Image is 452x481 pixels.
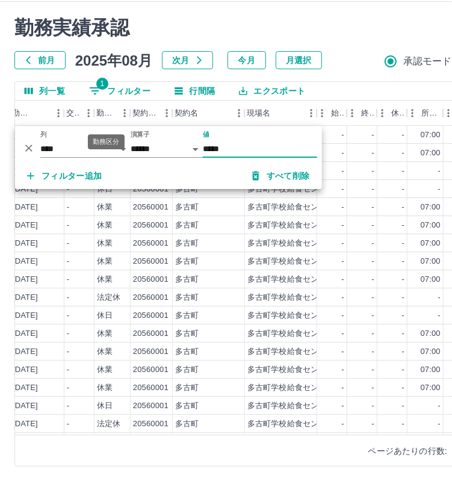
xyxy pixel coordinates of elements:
div: 現場名 [244,101,317,126]
div: 多古町 [175,328,199,340]
div: - [342,147,344,159]
span: 1 [96,78,108,90]
div: - [372,166,374,177]
div: 07:00 [421,256,441,267]
div: 休業 [97,382,113,394]
div: 勤務日 [12,101,33,126]
div: 多古町学校給食センター [247,310,335,321]
div: - [402,346,404,358]
div: 多古町学校給食センター [247,256,335,267]
div: - [342,418,344,430]
div: 多古町学校給食センター [247,346,335,358]
div: - [372,346,374,358]
div: 多古町 [175,274,199,285]
button: 次月 [162,51,213,69]
div: - [402,202,404,213]
div: - [372,184,374,195]
div: 20560001 [133,382,169,394]
div: [DATE] [13,220,38,231]
div: - [438,166,441,177]
button: メニュー [230,104,248,122]
div: - [372,328,374,340]
button: 前月 [14,51,66,69]
div: 20560001 [133,400,169,412]
button: フィルター表示 [79,82,160,100]
div: 休業 [97,202,113,213]
button: メニュー [116,104,134,122]
div: [DATE] [13,256,38,267]
div: - [342,129,344,141]
div: - [438,292,441,303]
div: 多古町学校給食センター [247,274,335,285]
div: 多古町学校給食センター [247,400,335,412]
button: エクスポート [229,82,315,100]
div: - [67,292,69,303]
div: - [342,256,344,267]
div: 20560001 [133,346,169,358]
div: - [67,346,69,358]
div: 契約コード [132,101,158,126]
button: メニュー [302,104,320,122]
label: 演算子 [131,130,150,139]
div: 07:00 [421,202,441,213]
div: 所定開始 [421,101,441,126]
div: - [438,400,441,412]
div: 交通費 [66,101,79,126]
div: 多古町学校給食センター [247,418,335,430]
div: 契約コード [130,101,172,126]
div: 多古町 [175,400,199,412]
div: - [342,274,344,285]
div: - [67,202,69,213]
div: 多古町 [175,238,199,249]
div: 07:00 [421,328,441,340]
button: 削除 [20,139,38,157]
div: 多古町学校給食センター [247,382,335,394]
div: - [402,292,404,303]
div: - [372,364,374,376]
div: - [402,310,404,321]
p: ページあたりの行数: [368,445,447,457]
div: 20560001 [133,202,169,213]
button: メニュー [373,104,391,122]
div: 07:00 [421,364,441,376]
div: 20560001 [133,418,169,430]
div: 休業 [97,256,113,267]
div: 07:00 [421,346,441,358]
div: 20560001 [133,256,169,267]
div: 20560001 [133,328,169,340]
div: - [342,328,344,340]
div: - [402,256,404,267]
div: - [342,220,344,231]
div: 契約名 [175,101,198,126]
div: - [67,382,69,394]
h5: 2025年08月 [75,51,152,69]
div: 多古町学校給食センター [247,292,335,303]
button: メニュー [49,104,67,122]
div: - [438,418,441,430]
div: - [372,400,374,412]
div: 20560001 [133,310,169,321]
div: 休日 [97,400,113,412]
div: - [372,147,374,159]
div: - [342,400,344,412]
div: - [402,147,404,159]
div: 多古町 [175,256,199,267]
div: 20560001 [133,274,169,285]
div: - [342,364,344,376]
div: - [342,202,344,213]
div: - [402,400,404,412]
div: - [342,166,344,177]
div: 07:00 [421,220,441,231]
div: 休業 [97,364,113,376]
div: 休憩 [391,101,404,126]
label: 値 [203,130,209,139]
div: フィルター表示 [15,126,322,189]
div: - [372,202,374,213]
div: 休憩 [377,101,407,126]
button: メニュー [79,104,98,122]
div: 始業 [331,101,344,126]
div: 多古町 [175,310,199,321]
div: - [67,418,69,430]
div: [DATE] [13,274,38,285]
div: [DATE] [13,400,38,412]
